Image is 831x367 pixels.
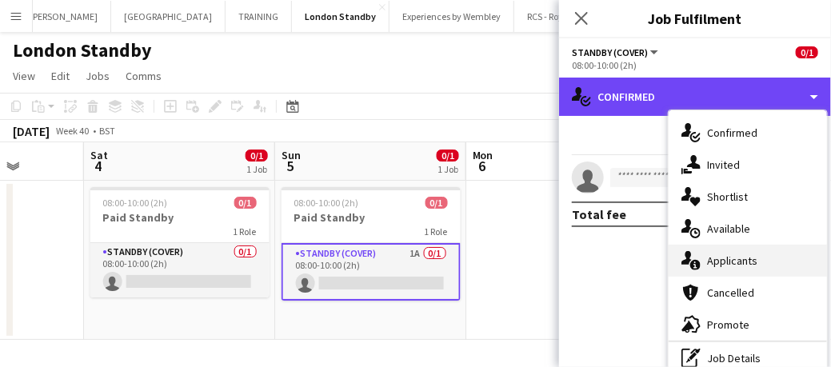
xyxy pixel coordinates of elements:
[473,148,493,162] span: Mon
[234,225,257,237] span: 1 Role
[425,197,448,209] span: 0/1
[292,1,390,32] button: London Standby
[6,66,42,86] a: View
[282,187,461,301] app-job-card: 08:00-10:00 (2h)0/1Paid Standby1 RoleStandby (cover)1A0/108:00-10:00 (2h)
[90,148,108,162] span: Sat
[13,123,50,139] div: [DATE]
[707,285,754,300] span: Cancelled
[51,69,70,83] span: Edit
[707,221,750,236] span: Available
[470,157,493,175] span: 6
[572,46,648,58] span: Standby (cover)
[86,69,110,83] span: Jobs
[90,187,270,297] app-job-card: 08:00-10:00 (2h)0/1Paid Standby1 RoleStandby (cover)0/108:00-10:00 (2h)
[282,210,461,225] h3: Paid Standby
[559,8,831,29] h3: Job Fulfilment
[90,210,270,225] h3: Paid Standby
[90,243,270,297] app-card-role: Standby (cover)0/108:00-10:00 (2h)
[126,69,162,83] span: Comms
[437,150,459,162] span: 0/1
[572,46,661,58] button: Standby (cover)
[226,1,292,32] button: TRAINING
[53,125,93,137] span: Week 40
[282,148,301,162] span: Sun
[246,163,267,175] div: 1 Job
[294,197,359,209] span: 08:00-10:00 (2h)
[390,1,514,32] button: Experiences by Wembley
[246,150,268,162] span: 0/1
[425,225,448,237] span: 1 Role
[707,158,740,172] span: Invited
[437,163,458,175] div: 1 Job
[13,38,152,62] h1: London Standby
[45,66,76,86] a: Edit
[796,46,818,58] span: 0/1
[111,1,226,32] button: [GEOGRAPHIC_DATA]
[279,157,301,175] span: 5
[13,69,35,83] span: View
[514,1,664,32] button: RCS - Royal College of Surgeons
[559,78,831,116] div: Confirmed
[707,126,757,140] span: Confirmed
[119,66,168,86] a: Comms
[707,317,749,332] span: Promote
[572,59,818,71] div: 08:00-10:00 (2h)
[88,157,108,175] span: 4
[103,197,168,209] span: 08:00-10:00 (2h)
[99,125,115,137] div: BST
[234,197,257,209] span: 0/1
[707,253,757,268] span: Applicants
[79,66,116,86] a: Jobs
[707,189,748,204] span: Shortlist
[282,243,461,301] app-card-role: Standby (cover)1A0/108:00-10:00 (2h)
[572,206,626,222] div: Total fee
